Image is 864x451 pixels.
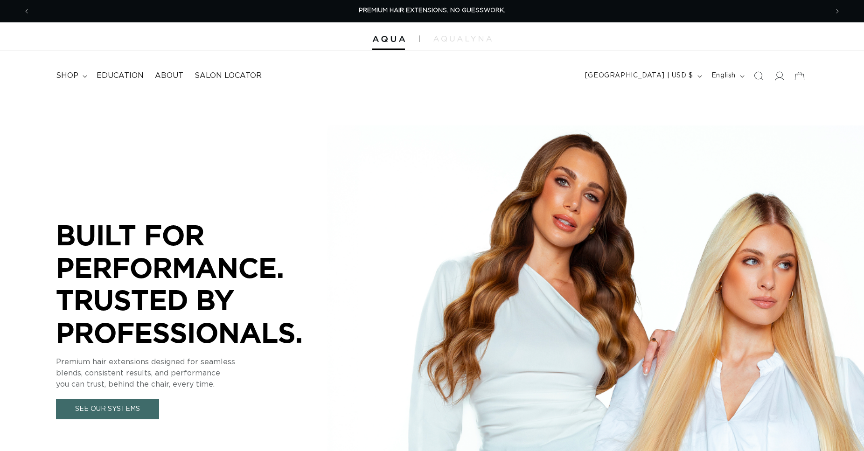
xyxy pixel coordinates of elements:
[711,71,736,81] span: English
[50,65,91,86] summary: shop
[56,219,336,348] p: BUILT FOR PERFORMANCE. TRUSTED BY PROFESSIONALS.
[585,71,693,81] span: [GEOGRAPHIC_DATA] | USD $
[359,7,505,14] span: PREMIUM HAIR EXTENSIONS. NO GUESSWORK.
[433,36,492,42] img: aqualyna.com
[16,2,37,20] button: Previous announcement
[748,66,769,86] summary: Search
[155,71,183,81] span: About
[579,67,706,85] button: [GEOGRAPHIC_DATA] | USD $
[56,71,78,81] span: shop
[97,71,144,81] span: Education
[149,65,189,86] a: About
[195,71,262,81] span: Salon Locator
[372,36,405,42] img: Aqua Hair Extensions
[827,2,848,20] button: Next announcement
[91,65,149,86] a: Education
[56,399,159,419] a: See Our Systems
[189,65,267,86] a: Salon Locator
[56,356,336,390] p: Premium hair extensions designed for seamless blends, consistent results, and performance you can...
[706,67,748,85] button: English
